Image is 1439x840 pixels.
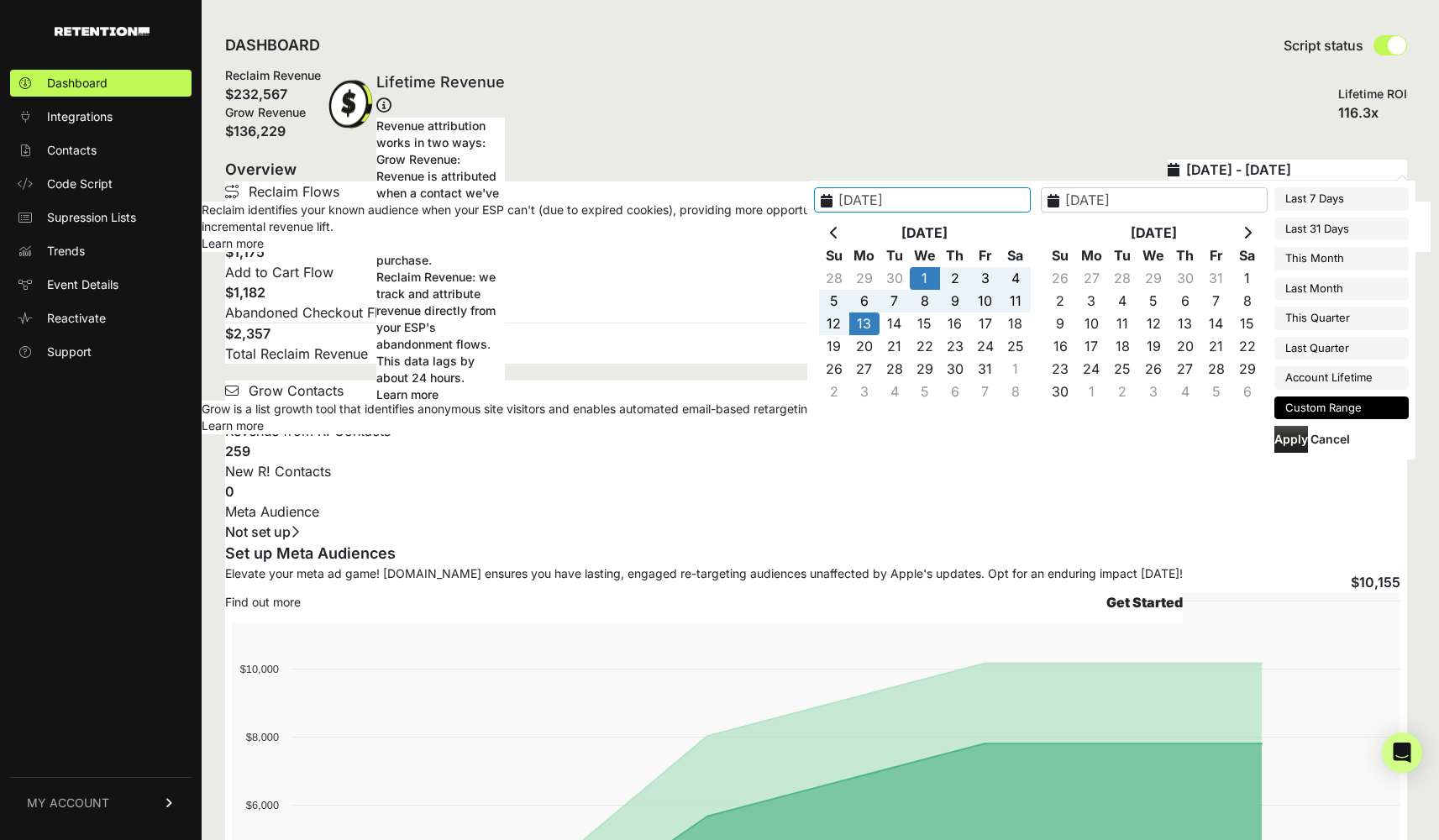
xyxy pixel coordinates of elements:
td: 22 [1232,335,1263,358]
a: Trends [10,238,192,265]
a: Learn more [376,387,439,402]
td: 28 [1107,267,1138,290]
td: 27 [1076,267,1107,290]
text: $10,000 [240,663,279,675]
td: 15 [1232,312,1263,335]
li: Custom Range [1274,396,1409,420]
td: 19 [819,335,849,358]
td: 26 [1045,267,1076,290]
td: 27 [1169,358,1200,381]
td: 3 [1076,290,1107,312]
div: Elevate your meta ad game! [DOMAIN_NAME] ensures you have lasting, engaged re-targeting audiences... [225,565,1183,582]
td: 17 [970,312,1000,335]
td: 1 [1076,381,1107,403]
button: Cancel [1310,426,1350,453]
th: Sa [1000,244,1031,267]
a: Find out more [225,594,301,611]
a: Dashboard [10,70,192,97]
a: Code Script [10,171,192,197]
td: 1 [1000,358,1031,381]
th: [DATE] [849,222,1000,244]
td: 30 [880,267,910,290]
div: 116.3x [1338,102,1407,123]
span: Script status [1284,35,1363,55]
th: Sa [1232,244,1263,267]
li: Reclaim Revenue: we track and attribute revenue directly from your ESP's abandonment flows. This ... [376,269,505,386]
td: 4 [1000,267,1031,290]
td: 10 [1076,312,1107,335]
td: 30 [1169,267,1200,290]
td: 3 [1138,381,1169,403]
td: 27 [849,358,880,381]
li: Account Lifetime [1274,366,1409,390]
td: 9 [940,290,970,312]
h2: Overview [225,158,297,181]
td: 6 [940,381,970,403]
a: Event Details [10,271,192,298]
th: Su [819,244,849,267]
td: 8 [1000,381,1031,403]
td: 25 [1000,335,1031,358]
td: 26 [1138,358,1169,381]
a: Supression Lists [10,204,192,231]
div: Grow Revenue [225,104,321,121]
span: Contacts [47,142,97,159]
li: Grow Revenue: Revenue is attributed when a contact we've identified returns to your site after at... [376,151,505,269]
td: 29 [1138,267,1169,290]
td: 13 [849,312,880,335]
div: Add to Cart Flow [225,262,1407,282]
td: 12 [1138,312,1169,335]
a: Contacts [10,137,192,164]
p: Grow is a list growth tool that identifies anonymous site visitors and enables automated email-ba... [202,401,1032,417]
td: 7 [970,381,1000,403]
a: Learn more [202,418,264,433]
td: 5 [910,381,940,403]
a: Support [10,339,192,365]
td: 31 [1200,267,1232,290]
td: 30 [940,358,970,381]
td: 18 [1107,335,1138,358]
div: Open Intercom Messenger [1382,732,1422,773]
div: Lifetime ROI [1338,86,1407,102]
td: 21 [880,335,910,358]
a: Integrations [10,103,192,130]
td: 7 [1200,290,1232,312]
td: 4 [1107,290,1138,312]
li: Last 7 Days [1274,187,1409,211]
h4: 0 [225,481,1407,501]
td: 5 [819,290,849,312]
td: 23 [940,335,970,358]
span: Dashboard [47,75,108,92]
td: 25 [1107,358,1138,381]
div: Reclaim Revenue [225,67,321,84]
td: 29 [1232,358,1263,381]
a: Learn more [202,236,264,250]
div: Grow Contacts [225,381,1407,401]
td: 17 [1076,335,1107,358]
td: 1 [1232,267,1263,290]
p: New R! Contacts [225,461,1407,481]
td: 6 [1232,381,1263,403]
th: Th [1169,244,1200,267]
li: This Month [1274,247,1409,270]
td: 29 [849,267,880,290]
td: 19 [1138,335,1169,358]
td: 16 [1045,335,1076,358]
td: 11 [1107,312,1138,335]
text: $6,000 [246,799,279,811]
h4: $1,182 [225,282,1407,302]
h2: DASHBOARD [225,34,320,57]
td: 2 [1107,381,1138,403]
td: 21 [1200,335,1232,358]
td: 20 [1169,335,1200,358]
td: 2 [940,267,970,290]
th: Mo [849,244,880,267]
span: Support [47,344,92,360]
td: 28 [1200,358,1232,381]
li: This Quarter [1274,307,1409,330]
p: Total Reclaim Revenue [225,344,1407,364]
td: 15 [910,312,940,335]
a: Reactivate [10,305,192,332]
li: Last Quarter [1274,337,1409,360]
td: 3 [970,267,1000,290]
